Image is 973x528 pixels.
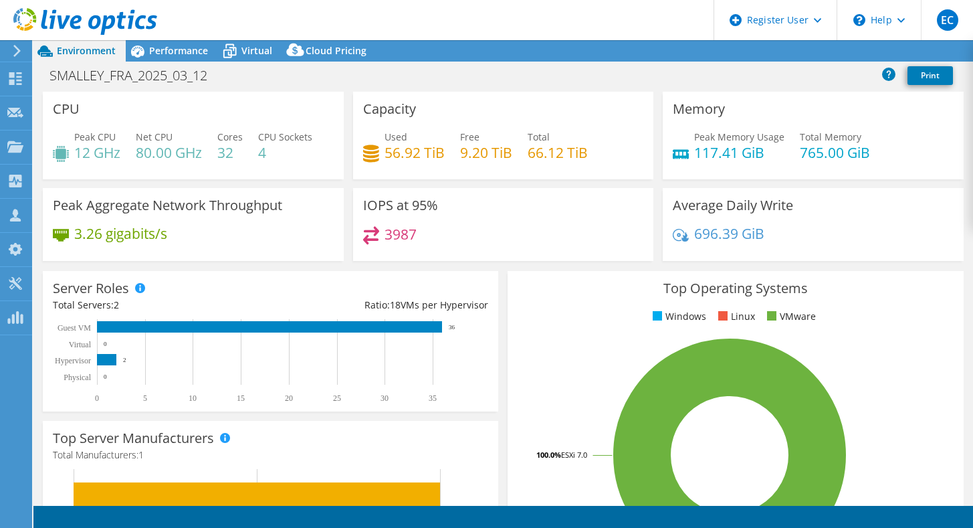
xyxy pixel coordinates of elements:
h4: 3987 [385,227,417,242]
text: 0 [104,373,107,380]
text: 5 [143,393,147,403]
a: Print [907,66,953,85]
span: Performance [149,44,208,57]
h3: Average Daily Write [673,198,793,213]
svg: \n [853,14,865,26]
span: 2 [114,298,119,311]
h3: CPU [53,102,80,116]
text: Hypervisor [55,356,91,365]
span: Used [385,130,407,143]
span: CPU Sockets [258,130,312,143]
li: Linux [715,309,755,324]
text: 30 [381,393,389,403]
h1: SMALLEY_FRA_2025_03_12 [43,68,228,83]
h4: 12 GHz [74,145,120,160]
h3: Peak Aggregate Network Throughput [53,198,282,213]
text: 0 [104,341,107,347]
span: 18 [390,298,401,311]
span: 1 [138,448,144,461]
li: Windows [649,309,706,324]
text: Guest VM [58,323,91,333]
h4: 3.26 gigabits/s [74,226,167,241]
span: Peak Memory Usage [694,130,784,143]
span: Environment [57,44,116,57]
li: VMware [764,309,816,324]
h4: 9.20 TiB [460,145,512,160]
text: 0 [95,393,99,403]
h4: 765.00 GiB [800,145,870,160]
text: 10 [189,393,197,403]
text: 36 [449,324,455,331]
tspan: 100.0% [536,450,561,460]
tspan: ESXi 7.0 [561,450,587,460]
span: Cloud Pricing [306,44,366,57]
h3: Top Server Manufacturers [53,431,214,446]
text: 20 [285,393,293,403]
text: Physical [64,373,91,382]
span: Cores [217,130,243,143]
text: 35 [429,393,437,403]
span: EC [937,9,958,31]
h4: 66.12 TiB [528,145,588,160]
h3: Memory [673,102,725,116]
span: Free [460,130,479,143]
h4: 117.41 GiB [694,145,784,160]
h3: Server Roles [53,281,129,296]
h4: Total Manufacturers: [53,448,488,462]
h3: Top Operating Systems [518,281,953,296]
span: Virtual [241,44,272,57]
h4: 4 [258,145,312,160]
h4: 80.00 GHz [136,145,202,160]
h4: 56.92 TiB [385,145,445,160]
text: Virtual [69,340,92,349]
div: Ratio: VMs per Hypervisor [271,298,489,313]
span: Peak CPU [74,130,116,143]
text: 25 [333,393,341,403]
h3: Capacity [363,102,416,116]
h3: IOPS at 95% [363,198,438,213]
h4: 696.39 GiB [694,226,764,241]
span: Total [528,130,550,143]
text: 15 [237,393,245,403]
div: Total Servers: [53,298,271,313]
text: 2 [123,357,126,363]
h4: 32 [217,145,243,160]
span: Net CPU [136,130,173,143]
span: Total Memory [800,130,861,143]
